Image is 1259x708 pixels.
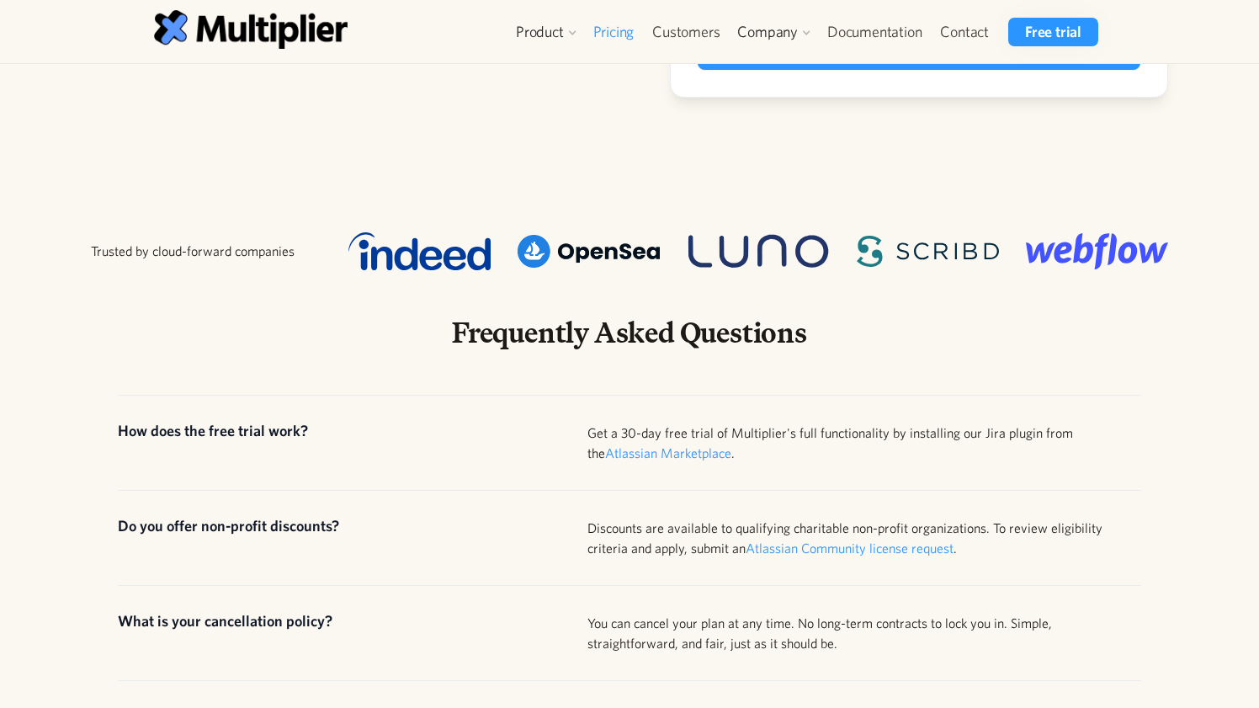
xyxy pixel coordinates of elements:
[643,18,729,46] a: Customers
[584,18,644,46] a: Pricing
[118,518,534,535] div: Do you offer non-profit discounts?
[746,540,954,556] a: Atlassian Community license request
[587,613,1141,653] div: You can cancel your plan at any time. No long-term contracts to lock you in. Simple, straightforw...
[605,445,731,460] a: Atlassian Marketplace
[1026,233,1168,269] img: Company logo
[1008,18,1098,46] a: Free trial
[91,242,295,259] div: Trusted by cloud-forward companies
[118,613,534,630] div: What is your cancellation policy?
[587,518,1141,558] div: Discounts are available to qualifying charitable non-profit organizations. To review eligibility ...
[857,236,999,268] img: Company logo
[737,22,798,42] div: Company
[818,18,931,46] a: Documentation
[729,18,818,46] div: Company
[507,18,584,46] div: Product
[516,22,564,42] div: Product
[518,235,660,268] img: Company logo
[118,314,1141,351] h1: Frequently Asked Questions
[587,423,1141,463] div: Get a 30-day free trial of Multiplier's full functionality by installing our Jira plugin from the .
[687,234,829,269] img: Company logo
[931,18,998,46] a: Contact
[348,232,491,270] img: Company logo
[118,423,534,439] div: How does the free trial work?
